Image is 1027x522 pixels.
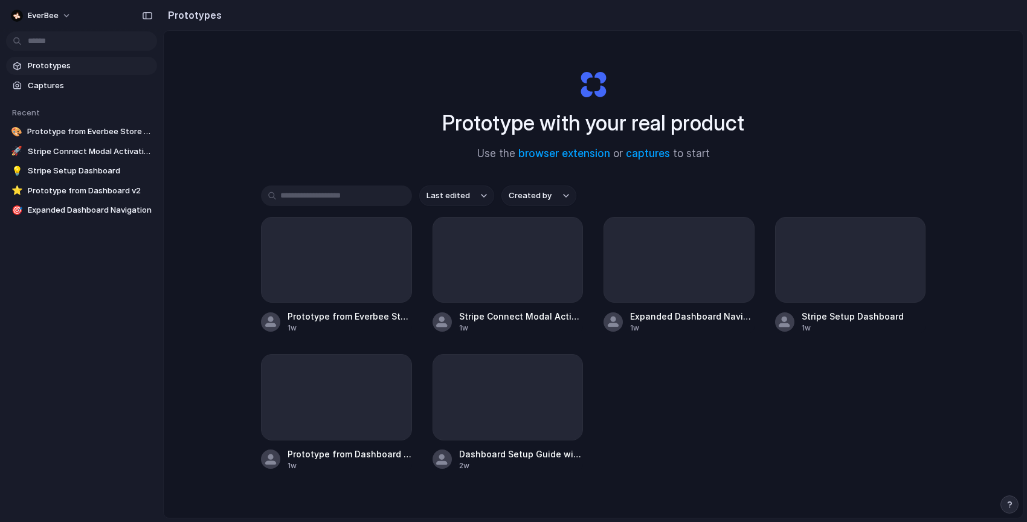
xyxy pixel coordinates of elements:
[6,201,157,219] a: 🎯Expanded Dashboard Navigation
[28,80,152,92] span: Captures
[11,204,23,216] div: 🎯
[28,185,152,197] span: Prototype from Dashboard v2
[28,204,152,216] span: Expanded Dashboard Navigation
[459,310,584,323] span: Stripe Connect Modal Activation
[11,126,22,138] div: 🎨
[433,217,584,333] a: Stripe Connect Modal Activation1w
[28,146,152,158] span: Stripe Connect Modal Activation
[261,217,412,333] a: Prototype from Everbee Store Email1w
[28,10,59,22] span: EverBee
[28,165,152,177] span: Stripe Setup Dashboard
[630,310,755,323] span: Expanded Dashboard Navigation
[630,323,755,333] div: 1w
[6,143,157,161] a: 🚀Stripe Connect Modal Activation
[288,310,412,323] span: Prototype from Everbee Store Email
[11,146,23,158] div: 🚀
[6,57,157,75] a: Prototypes
[459,460,584,471] div: 2w
[802,323,926,333] div: 1w
[509,190,552,202] span: Created by
[459,448,584,460] span: Dashboard Setup Guide with Payment Learning Module
[477,146,710,162] span: Use the or to start
[6,77,157,95] a: Captures
[11,185,23,197] div: ⭐
[28,60,152,72] span: Prototypes
[626,147,670,159] a: captures
[433,354,584,471] a: Dashboard Setup Guide with Payment Learning Module2w
[6,182,157,200] a: ⭐Prototype from Dashboard v2
[12,108,40,117] span: Recent
[163,8,222,22] h2: Prototypes
[427,190,470,202] span: Last edited
[442,107,744,139] h1: Prototype with your real product
[501,185,576,206] button: Created by
[288,448,412,460] span: Prototype from Dashboard v2
[27,126,152,138] span: Prototype from Everbee Store Email
[604,217,755,333] a: Expanded Dashboard Navigation1w
[288,323,412,333] div: 1w
[802,310,926,323] span: Stripe Setup Dashboard
[419,185,494,206] button: Last edited
[6,162,157,180] a: 💡Stripe Setup Dashboard
[775,217,926,333] a: Stripe Setup Dashboard1w
[459,323,584,333] div: 1w
[518,147,610,159] a: browser extension
[6,6,77,25] button: EverBee
[6,123,157,141] a: 🎨Prototype from Everbee Store Email
[11,165,23,177] div: 💡
[288,460,412,471] div: 1w
[261,354,412,471] a: Prototype from Dashboard v21w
